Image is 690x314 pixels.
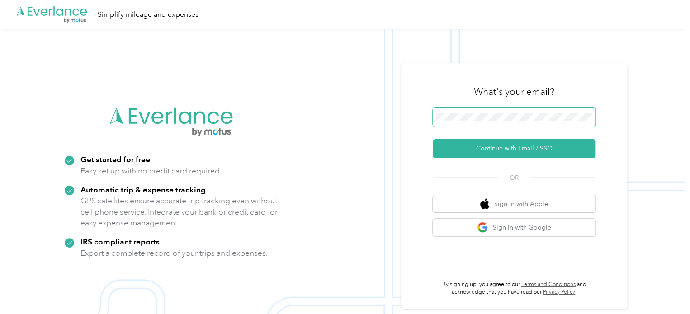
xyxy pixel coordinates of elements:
[80,237,160,246] strong: IRS compliant reports
[477,222,488,233] img: google logo
[80,195,278,229] p: GPS satellites ensure accurate trip tracking even without cell phone service. Integrate your bank...
[480,198,489,210] img: apple logo
[433,219,595,236] button: google logoSign in with Google
[433,139,595,158] button: Continue with Email / SSO
[98,9,198,20] div: Simplify mileage and expenses
[521,281,576,288] a: Terms and Conditions
[498,173,530,183] span: OR
[80,165,220,177] p: Easy set up with no credit card required
[543,289,575,295] a: Privacy Policy
[433,281,595,296] p: By signing up, you agree to our and acknowledge that you have read our .
[433,195,595,213] button: apple logoSign in with Apple
[80,155,150,164] strong: Get started for free
[474,85,554,98] h3: What's your email?
[80,185,206,194] strong: Automatic trip & expense tracking
[80,248,268,259] p: Export a complete record of your trips and expenses.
